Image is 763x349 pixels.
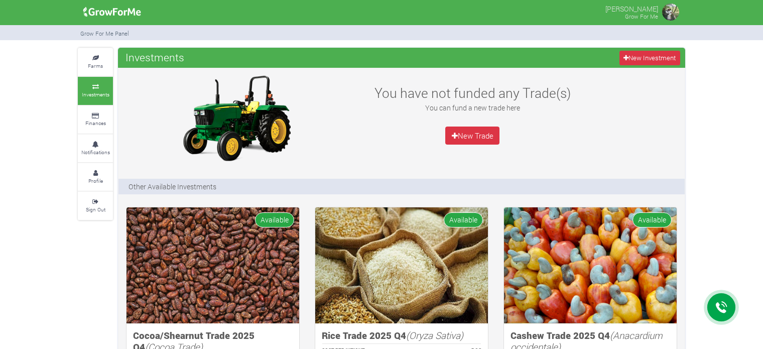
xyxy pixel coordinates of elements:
[255,212,294,227] span: Available
[444,212,483,227] span: Available
[80,30,129,37] small: Grow For Me Panel
[78,163,113,191] a: Profile
[81,149,110,156] small: Notifications
[82,91,109,98] small: Investments
[322,330,481,341] h5: Rice Trade 2025 Q4
[363,102,581,113] p: You can fund a new trade here
[78,48,113,76] a: Farms
[88,62,103,69] small: Farms
[315,207,488,323] img: growforme image
[123,47,187,67] span: Investments
[85,120,106,127] small: Finances
[504,207,677,323] img: growforme image
[632,212,672,227] span: Available
[126,207,299,323] img: growforme image
[80,2,145,22] img: growforme image
[78,135,113,162] a: Notifications
[174,73,299,163] img: growforme image
[88,177,103,184] small: Profile
[661,2,681,22] img: growforme image
[406,329,463,341] i: (Oryza Sativa)
[78,77,113,104] a: Investments
[625,13,658,20] small: Grow For Me
[605,2,658,14] p: [PERSON_NAME]
[619,51,680,65] a: New Investment
[363,85,581,101] h3: You have not funded any Trade(s)
[78,106,113,134] a: Finances
[445,127,499,145] a: New Trade
[129,181,216,192] p: Other Available Investments
[86,206,105,213] small: Sign Out
[78,192,113,219] a: Sign Out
